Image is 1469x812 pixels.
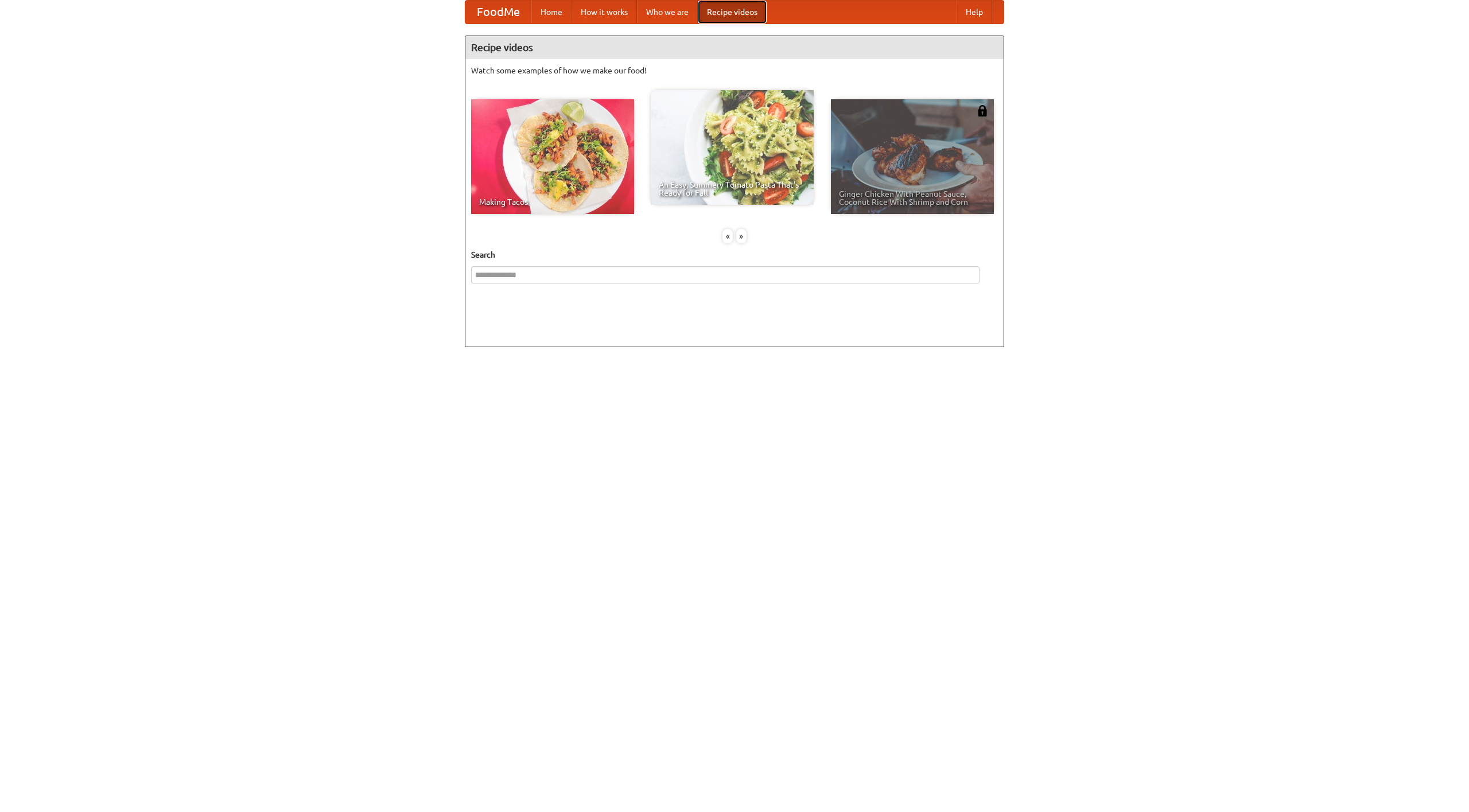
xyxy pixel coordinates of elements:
a: Who we are [637,1,698,24]
a: An Easy, Summery Tomato Pasta That's Ready for Fall [651,90,814,205]
img: 483408.png [977,105,988,116]
a: Help [957,1,992,24]
a: Recipe videos [698,1,767,24]
span: Making Tacos [479,198,626,206]
a: How it works [572,1,637,24]
span: An Easy, Summery Tomato Pasta That's Ready for Fall [659,181,806,197]
p: Watch some examples of how we make our food! [471,65,998,76]
a: FoodMe [465,1,531,24]
h4: Recipe videos [465,36,1004,59]
h5: Search [471,249,998,261]
div: « [722,229,733,243]
a: Making Tacos [471,99,634,214]
a: Home [531,1,572,24]
div: » [736,229,747,243]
